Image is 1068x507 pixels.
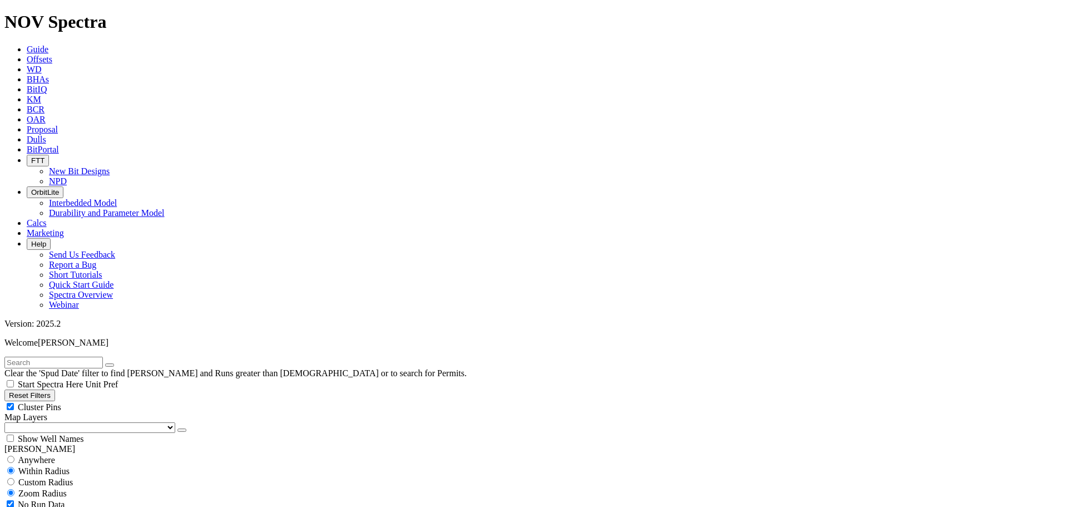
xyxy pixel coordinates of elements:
a: Guide [27,45,48,54]
a: Dulls [27,135,46,144]
a: Calcs [27,218,47,228]
a: Quick Start Guide [49,280,113,289]
a: BitPortal [27,145,59,154]
a: Interbedded Model [49,198,117,208]
span: [PERSON_NAME] [38,338,108,347]
span: Start Spectra Here [18,380,83,389]
h1: NOV Spectra [4,12,1064,32]
a: NPD [49,176,67,186]
span: Custom Radius [18,478,73,487]
a: Proposal [27,125,58,134]
span: Cluster Pins [18,402,61,412]
a: Durability and Parameter Model [49,208,165,218]
span: OrbitLite [31,188,59,196]
a: OAR [27,115,46,124]
a: WD [27,65,42,74]
span: Anywhere [18,455,55,465]
button: Help [27,238,51,250]
button: Reset Filters [4,390,55,401]
button: OrbitLite [27,186,63,198]
button: FTT [27,155,49,166]
div: Version: 2025.2 [4,319,1064,329]
a: KM [27,95,41,104]
span: Help [31,240,46,248]
a: Send Us Feedback [49,250,115,259]
span: FTT [31,156,44,165]
input: Start Spectra Here [7,380,14,387]
a: BCR [27,105,44,114]
span: Within Radius [18,466,70,476]
p: Welcome [4,338,1064,348]
a: BitIQ [27,85,47,94]
a: New Bit Designs [49,166,110,176]
a: Report a Bug [49,260,96,269]
a: Offsets [27,55,52,64]
span: Unit Pref [85,380,118,389]
input: Search [4,357,103,368]
span: Clear the 'Spud Date' filter to find [PERSON_NAME] and Runs greater than [DEMOGRAPHIC_DATA] or to... [4,368,467,378]
span: Zoom Radius [18,489,67,498]
a: Spectra Overview [49,290,113,299]
a: Marketing [27,228,64,238]
div: [PERSON_NAME] [4,444,1064,454]
a: Short Tutorials [49,270,102,279]
span: Map Layers [4,412,47,422]
a: Webinar [49,300,79,309]
a: BHAs [27,75,49,84]
span: Show Well Names [18,434,83,444]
